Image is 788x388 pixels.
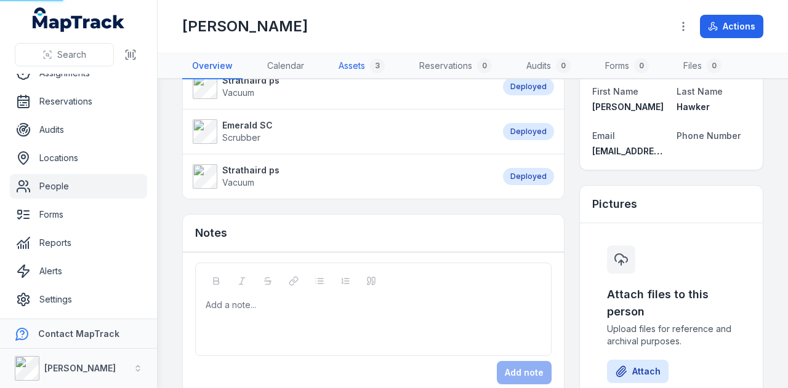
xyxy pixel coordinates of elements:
h3: Notes [195,224,227,242]
button: Actions [700,15,763,38]
a: Emerald SCScrubber [193,119,491,144]
span: Email [592,130,615,141]
h3: Attach files to this person [607,286,736,320]
button: Attach [607,360,669,383]
button: Search [15,43,114,66]
a: Overview [182,53,243,79]
span: Vacuum [222,87,254,98]
a: Settings [10,287,147,312]
span: Upload files for reference and archival purposes. [607,323,736,347]
h3: Pictures [592,196,637,213]
div: Deployed [503,123,554,140]
a: Strathaird psVacuum [193,164,491,189]
a: Forms0 [595,53,659,79]
span: [PERSON_NAME] [592,101,664,112]
a: Reservations [10,89,147,114]
strong: Emerald SC [222,119,273,132]
div: 3 [370,58,385,73]
a: MapTrack [33,7,125,32]
a: Calendar [257,53,314,79]
div: Deployed [503,168,554,185]
span: Search [57,49,86,61]
a: People [10,174,147,199]
a: Assets3 [329,53,395,79]
div: Deployed [503,78,554,95]
strong: Contact MapTrack [38,328,119,339]
a: Audits0 [517,53,581,79]
span: First Name [592,86,638,97]
strong: [PERSON_NAME] [44,363,116,373]
a: Alerts [10,259,147,283]
a: Strathaird psVacuum [193,74,491,99]
div: 0 [556,58,571,73]
div: 0 [707,58,722,73]
div: 0 [477,58,492,73]
span: Hawker [677,101,710,112]
span: Vacuum [222,177,254,188]
span: Phone Number [677,130,741,141]
h1: [PERSON_NAME] [182,17,308,36]
span: Scrubber [222,132,260,143]
span: Last Name [677,86,723,97]
strong: Strathaird ps [222,164,279,176]
a: Reports [10,231,147,255]
a: Forms [10,202,147,227]
a: Reservations0 [409,53,502,79]
a: Locations [10,146,147,170]
span: [EMAIL_ADDRESS][DOMAIN_NAME] [592,146,741,156]
a: Audits [10,117,147,142]
div: 0 [634,58,649,73]
strong: Strathaird ps [222,74,279,87]
a: Files0 [673,53,731,79]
